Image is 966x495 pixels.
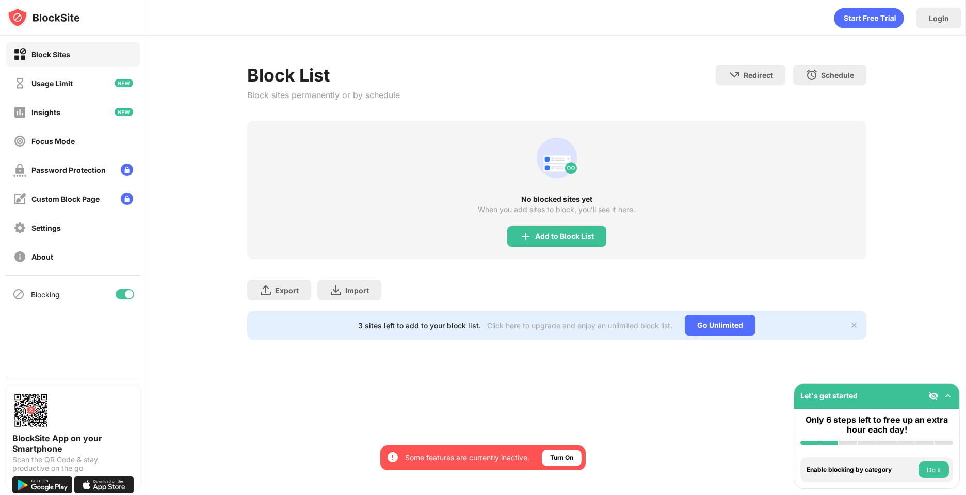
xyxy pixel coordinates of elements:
img: customize-block-page-off.svg [13,193,26,205]
div: Redirect [744,71,773,79]
img: error-circle-white.svg [387,451,399,464]
img: options-page-qr-code.png [12,392,50,429]
img: get-it-on-google-play.svg [12,476,72,493]
div: Insights [31,108,60,117]
div: Blocking [31,290,60,299]
img: blocking-icon.svg [12,288,25,300]
img: focus-off.svg [13,135,26,148]
div: Go Unlimited [685,315,755,336]
div: Block List [247,65,400,86]
img: lock-menu.svg [121,193,133,205]
img: time-usage-off.svg [13,77,26,90]
div: Click here to upgrade and enjoy an unlimited block list. [487,321,672,330]
div: Export [275,286,299,295]
img: download-on-the-app-store.svg [74,476,134,493]
div: Focus Mode [31,137,75,146]
div: animation [532,133,582,183]
img: settings-off.svg [13,221,26,234]
div: Usage Limit [31,79,73,88]
div: Scan the QR Code & stay productive on the go [12,456,134,472]
img: block-on.svg [13,48,26,61]
div: Login [929,14,949,23]
div: Only 6 steps left to free up an extra hour each day! [800,415,953,435]
div: Settings [31,223,61,232]
div: Enable blocking by category [807,466,916,473]
div: Block Sites [31,50,70,59]
img: password-protection-off.svg [13,164,26,177]
div: BlockSite App on your Smartphone [12,433,134,454]
img: about-off.svg [13,250,26,263]
div: Turn On [550,453,573,463]
div: Import [345,286,369,295]
img: new-icon.svg [115,108,133,116]
div: 3 sites left to add to your block list. [358,321,481,330]
div: Let's get started [800,391,858,400]
img: omni-setup-toggle.svg [943,391,953,401]
div: Schedule [821,71,854,79]
div: Add to Block List [535,232,594,241]
img: logo-blocksite.svg [7,7,80,28]
div: Block sites permanently or by schedule [247,90,400,100]
div: About [31,252,53,261]
img: new-icon.svg [115,79,133,87]
img: lock-menu.svg [121,164,133,176]
div: Some features are currently inactive. [405,453,529,463]
img: x-button.svg [850,321,858,329]
div: Custom Block Page [31,195,100,203]
button: Do it [919,461,949,478]
div: When you add sites to block, you’ll see it here. [478,205,635,214]
div: animation [834,8,904,28]
div: Password Protection [31,166,106,174]
img: insights-off.svg [13,106,26,119]
img: eye-not-visible.svg [928,391,939,401]
div: No blocked sites yet [247,195,866,203]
